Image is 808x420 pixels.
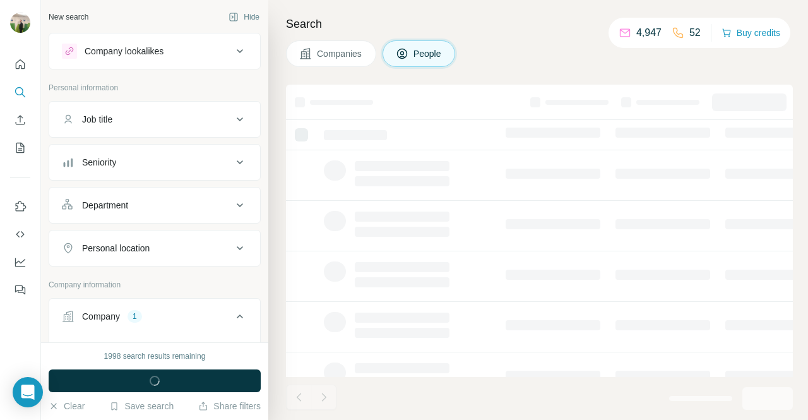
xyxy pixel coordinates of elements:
h4: Search [286,15,793,33]
p: 4,947 [636,25,662,40]
button: Save search [109,400,174,412]
button: Company lookalikes [49,36,260,66]
div: Company [82,310,120,323]
button: Department [49,190,260,220]
button: Use Surfe on LinkedIn [10,195,30,218]
div: Company lookalikes [85,45,163,57]
button: Search [10,81,30,104]
p: Personal information [49,82,261,93]
button: Seniority [49,147,260,177]
div: Personal location [82,242,150,255]
button: Personal location [49,233,260,263]
div: Seniority [82,156,116,169]
span: Companies [317,47,363,60]
div: Department [82,199,128,212]
p: 52 [689,25,701,40]
div: Select a company name or website [62,337,247,353]
button: Buy credits [722,24,780,42]
button: Dashboard [10,251,30,273]
div: Open Intercom Messenger [13,377,43,407]
button: Share filters [198,400,261,412]
span: People [413,47,443,60]
button: Job title [49,104,260,135]
button: Enrich CSV [10,109,30,131]
button: Hide [220,8,268,27]
button: Quick start [10,53,30,76]
p: Company information [49,279,261,291]
div: Job title [82,113,112,126]
button: Clear [49,400,85,412]
button: My lists [10,136,30,159]
img: Avatar [10,13,30,33]
button: Company1 [49,301,260,337]
div: 1998 search results remaining [104,351,206,362]
div: 1 [128,311,142,322]
div: New search [49,11,88,23]
button: Use Surfe API [10,223,30,246]
button: Feedback [10,279,30,301]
